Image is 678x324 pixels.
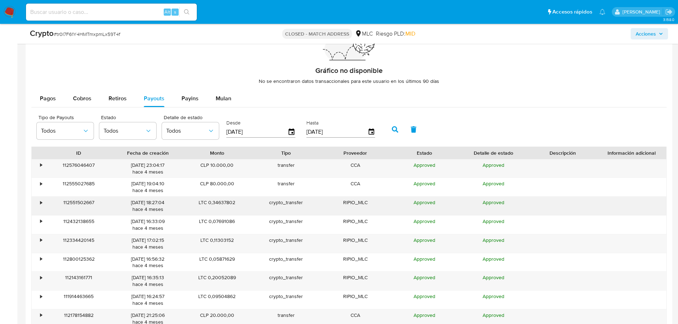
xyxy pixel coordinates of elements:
[622,9,663,15] p: nicolas.tyrkiel@mercadolibre.com
[631,28,668,39] button: Acciones
[179,7,194,17] button: search-icon
[164,9,170,15] span: Alt
[30,27,54,39] b: Crypto
[54,31,120,38] span: # tr0I7F61Y4HMTmxpmLx59T4f
[26,7,197,17] input: Buscar usuario o caso...
[376,30,415,38] span: Riesgo PLD:
[355,30,373,38] div: MLC
[636,28,656,39] span: Acciones
[174,9,176,15] span: s
[405,30,415,38] span: MID
[552,8,592,16] span: Accesos rápidos
[665,8,673,16] a: Salir
[663,17,674,22] span: 3.158.0
[282,29,352,39] p: CLOSED - MATCH ADDRESS
[599,9,605,15] a: Notificaciones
